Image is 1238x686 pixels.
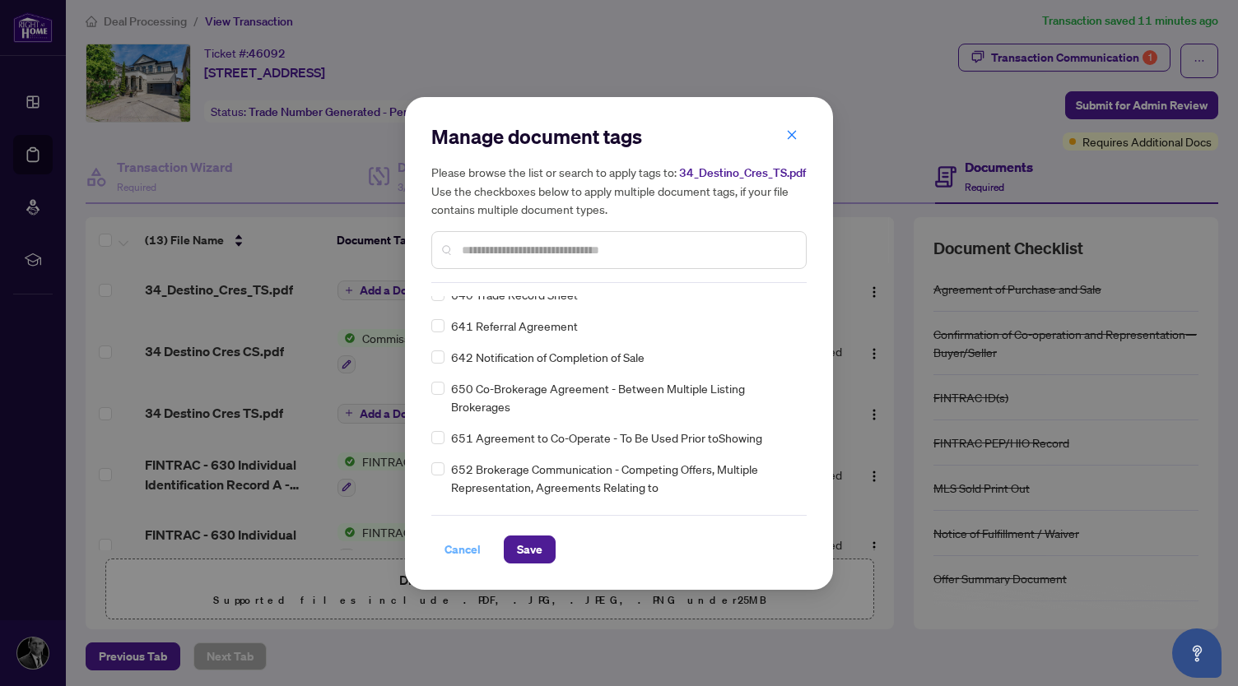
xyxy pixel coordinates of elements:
span: close [786,129,798,141]
span: 651 Agreement to Co-Operate - To Be Used Prior toShowing [451,429,762,447]
span: Cancel [444,536,481,563]
span: 34_Destino_Cres_TS.pdf [679,165,806,180]
span: Save [517,536,542,563]
h5: Please browse the list or search to apply tags to: Use the checkboxes below to apply multiple doc... [431,163,807,218]
button: Save [504,535,556,563]
button: Open asap [1172,628,1222,678]
span: 650 Co-Brokerage Agreement - Between Multiple Listing Brokerages [451,379,797,415]
button: Cancel [431,535,494,563]
span: 641 Referral Agreement [451,317,578,335]
h2: Manage document tags [431,123,807,150]
span: 652 Brokerage Communication - Competing Offers, Multiple Representation, Agreements Relating to C... [451,460,797,514]
span: 642 Notification of Completion of Sale [451,348,645,366]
